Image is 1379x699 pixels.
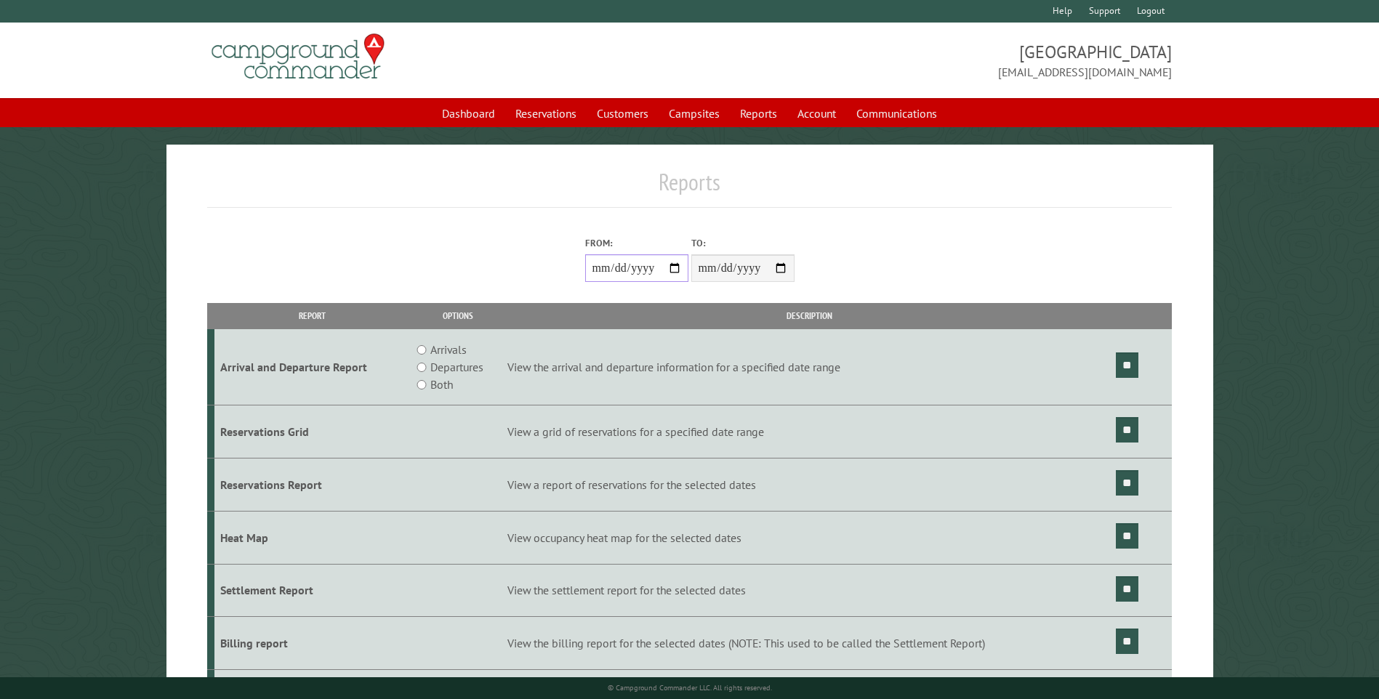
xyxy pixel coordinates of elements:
[690,40,1172,81] span: [GEOGRAPHIC_DATA] [EMAIL_ADDRESS][DOMAIN_NAME]
[505,458,1114,511] td: View a report of reservations for the selected dates
[588,100,657,127] a: Customers
[585,236,688,250] label: From:
[207,28,389,85] img: Campground Commander
[505,564,1114,617] td: View the settlement report for the selected dates
[789,100,845,127] a: Account
[214,405,410,458] td: Reservations Grid
[691,236,795,250] label: To:
[214,511,410,564] td: Heat Map
[660,100,728,127] a: Campsites
[505,511,1114,564] td: View occupancy heat map for the selected dates
[214,329,410,405] td: Arrival and Departure Report
[731,100,786,127] a: Reports
[207,168,1171,208] h1: Reports
[505,329,1114,405] td: View the arrival and departure information for a specified date range
[214,564,410,617] td: Settlement Report
[433,100,504,127] a: Dashboard
[507,100,585,127] a: Reservations
[608,683,772,692] small: © Campground Commander LLC. All rights reserved.
[430,358,483,376] label: Departures
[214,458,410,511] td: Reservations Report
[430,376,453,393] label: Both
[430,341,467,358] label: Arrivals
[505,617,1114,670] td: View the billing report for the selected dates (NOTE: This used to be called the Settlement Report)
[214,617,410,670] td: Billing report
[848,100,946,127] a: Communications
[410,303,504,328] th: Options
[505,303,1114,328] th: Description
[214,303,410,328] th: Report
[505,405,1114,458] td: View a grid of reservations for a specified date range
